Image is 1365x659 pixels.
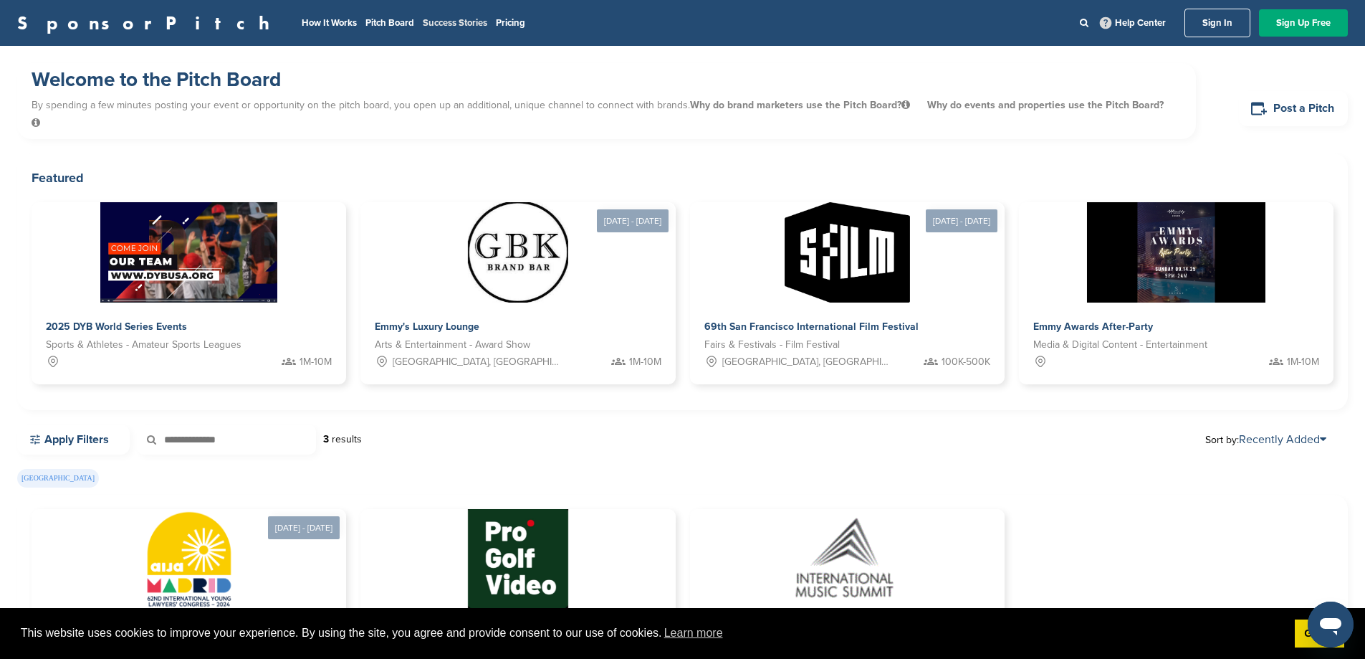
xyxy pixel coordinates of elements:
a: Pricing [496,17,525,29]
span: 69th San Francisco International Film Festival [704,321,919,333]
span: 1M-10M [1287,354,1319,370]
img: Sponsorpitch & [139,509,239,610]
span: results [332,433,362,445]
a: Success Stories [423,17,487,29]
span: Emmy Awards After-Party [1033,321,1153,333]
a: How It Works [302,17,357,29]
a: Recently Added [1239,432,1326,447]
a: dismiss cookie message [1295,620,1344,648]
span: Arts & Entertainment - Award Show [375,337,530,353]
h1: Welcome to the Pitch Board [32,67,1182,93]
span: [GEOGRAPHIC_DATA] [17,469,99,488]
iframe: Button to launch messaging window [1308,602,1354,648]
span: This website uses cookies to improve your experience. By using the site, you agree and provide co... [21,622,1283,644]
a: Pitch Board [365,17,414,29]
img: Sponsorpitch & [785,202,910,303]
span: 2025 DYB World Series Events [46,321,187,333]
span: Emmy's Luxury Lounge [375,321,479,333]
strong: 3 [323,433,329,445]
img: Sponsorpitch & Professional Golf Video [468,509,568,610]
div: [DATE] - [DATE] [268,516,340,539]
span: 1M-10M [300,354,332,370]
a: Help Center [1097,14,1169,32]
img: Sponsorpitch & [468,202,568,303]
a: SponsorPitch [17,14,279,32]
span: 1M-10M [629,354,661,370]
span: Media & Digital Content - Entertainment [1033,337,1207,353]
span: Why do brand marketers use the Pitch Board? [690,99,913,111]
img: Sponsorpitch & International Music Summit [790,509,904,610]
span: Sort by: [1205,434,1326,445]
h2: Featured [32,168,1333,188]
img: Sponsorpitch & [1087,202,1265,303]
img: Sponsorpitch & [100,202,277,303]
a: Sponsorpitch & 2025 DYB World Series Events Sports & Athletes - Amateur Sports Leagues 1M-10M [32,202,346,384]
a: Sponsorpitch & Emmy Awards After-Party Media & Digital Content - Entertainment 1M-10M [1019,202,1333,384]
a: Apply Filters [17,425,130,455]
span: Sports & Athletes - Amateur Sports Leagues [46,337,241,353]
span: [GEOGRAPHIC_DATA], [GEOGRAPHIC_DATA] [722,354,891,370]
a: Sign Up Free [1259,9,1348,37]
a: Post a Pitch [1239,91,1348,126]
div: [DATE] - [DATE] [926,209,997,232]
p: By spending a few minutes posting your event or opportunity on the pitch board, you open up an ad... [32,93,1182,136]
span: 100K-500K [942,354,990,370]
span: Fairs & Festivals - Film Festival [704,337,840,353]
a: Sign In [1184,9,1250,37]
a: [DATE] - [DATE] Sponsorpitch & Emmy's Luxury Lounge Arts & Entertainment - Award Show [GEOGRAPHIC... [360,179,675,384]
a: learn more about cookies [662,622,725,644]
div: [DATE] - [DATE] [597,209,669,232]
span: [GEOGRAPHIC_DATA], [GEOGRAPHIC_DATA] [393,354,561,370]
a: [DATE] - [DATE] Sponsorpitch & 69th San Francisco International Film Festival Fairs & Festivals -... [690,179,1005,384]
